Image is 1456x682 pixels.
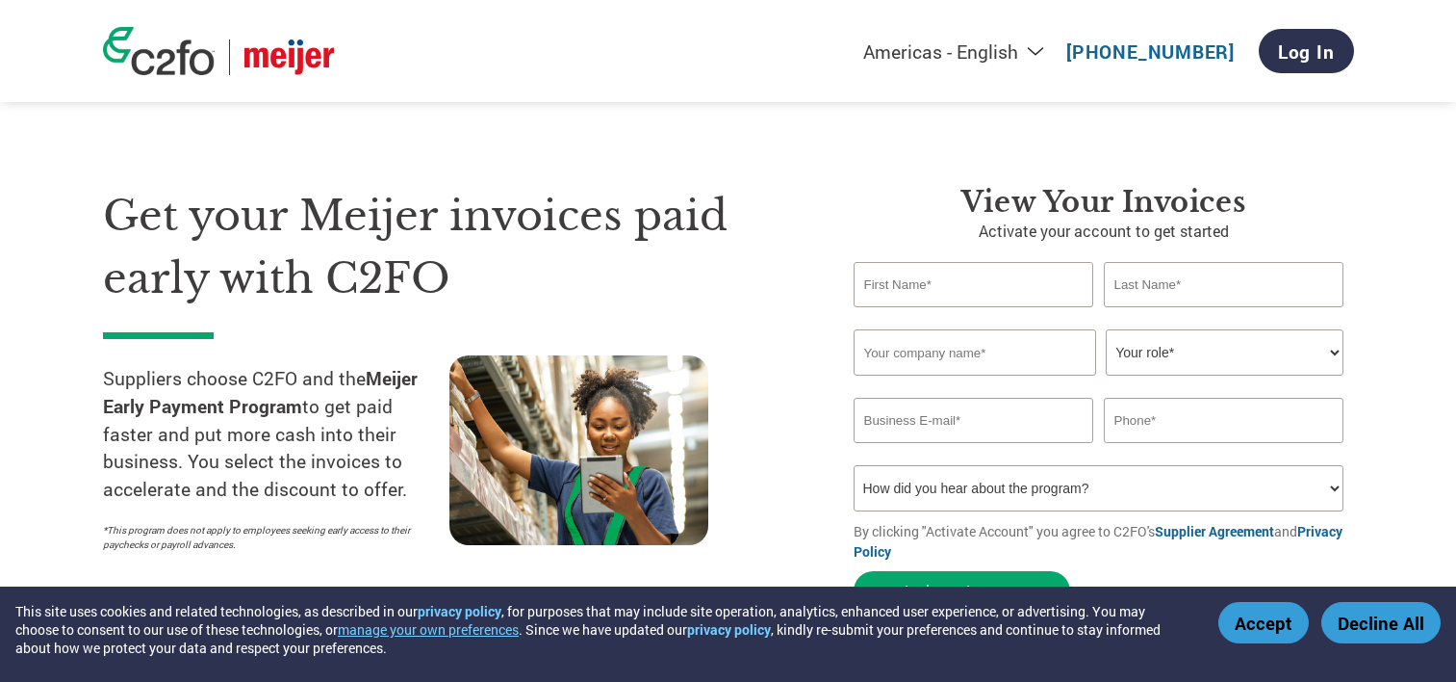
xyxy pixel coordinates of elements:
p: *This program does not apply to employees seeking early access to their paychecks or payroll adva... [103,523,430,552]
button: Decline All [1321,602,1441,643]
img: c2fo logo [103,27,215,75]
select: Title/Role [1106,329,1343,376]
img: supply chain worker [449,355,708,545]
button: Activate Account [854,571,1070,611]
div: This site uses cookies and related technologies, as described in our , for purposes that may incl... [15,602,1190,657]
div: Invalid first name or first name is too long [854,309,1094,322]
input: Invalid Email format [854,398,1094,443]
div: Invalid company name or company name is too long [854,378,1344,390]
p: By clicking "Activate Account" you agree to C2FO's and [854,521,1354,562]
p: Suppliers choose C2FO and the to get paid faster and put more cash into their business. You selec... [103,365,449,504]
a: Supplier Agreement [1155,522,1274,540]
a: Log In [1259,29,1354,73]
h1: Get your Meijer invoices paid early with C2FO [103,185,796,309]
div: Inavlid Email Address [854,445,1094,458]
input: Your company name* [854,329,1096,376]
p: Activate your account to get started [854,220,1354,243]
a: Privacy Policy [854,522,1342,561]
img: Meijer [244,39,334,75]
div: Inavlid Phone Number [1104,445,1344,458]
div: Invalid last name or last name is too long [1104,309,1344,322]
strong: Meijer Early Payment Program [103,366,418,418]
a: [PHONE_NUMBER] [1066,39,1235,64]
button: manage your own preferences [338,620,519,639]
a: privacy policy [687,620,771,639]
input: First Name* [854,262,1094,307]
a: privacy policy [418,602,501,620]
input: Last Name* [1104,262,1344,307]
h3: View Your Invoices [854,185,1354,220]
button: Accept [1218,602,1309,643]
input: Phone* [1104,398,1344,443]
